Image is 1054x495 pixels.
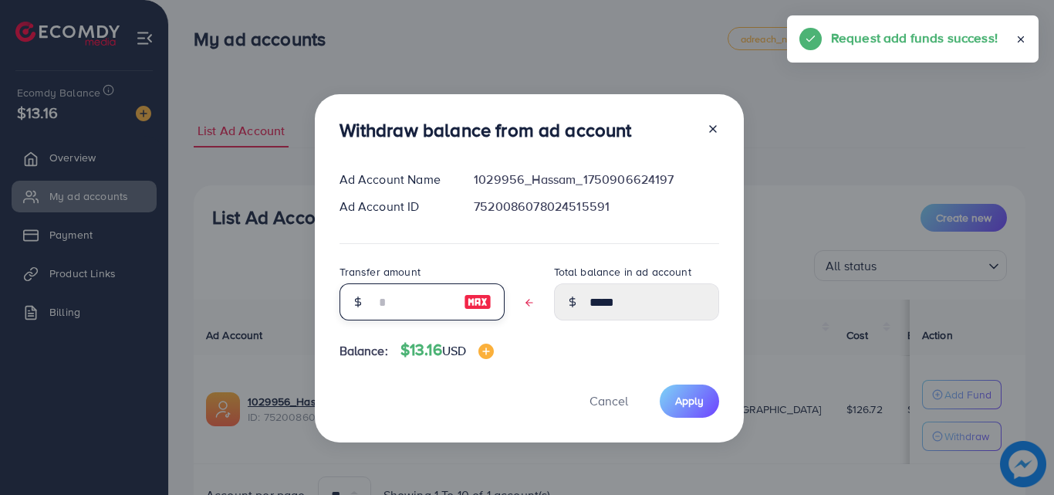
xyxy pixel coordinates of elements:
button: Apply [660,385,719,418]
span: Apply [675,393,704,409]
div: Ad Account Name [327,171,462,188]
div: Ad Account ID [327,198,462,215]
h5: Request add funds success! [831,28,998,48]
div: 7520086078024515591 [461,198,731,215]
span: Cancel [589,392,628,409]
button: Cancel [570,385,647,418]
img: image [464,293,492,311]
div: 1029956_Hassam_1750906624197 [461,171,731,188]
span: Balance: [340,342,388,360]
label: Transfer amount [340,264,421,280]
span: USD [442,342,466,359]
h4: $13.16 [400,341,494,360]
label: Total balance in ad account [554,264,691,280]
img: image [478,344,494,359]
h3: Withdraw balance from ad account [340,119,632,141]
